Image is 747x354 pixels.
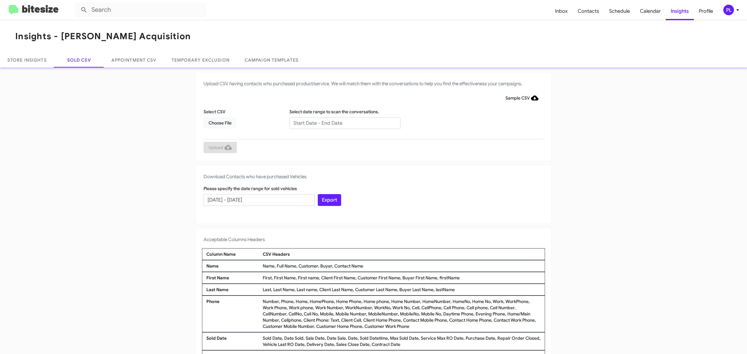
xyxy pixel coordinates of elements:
[694,2,718,20] a: Profile
[261,286,542,293] div: Last, Last Name, Last name, Client Last Name, Customer Last Name, Buyer Last Name, lastName
[204,109,225,115] label: Select CSV
[15,31,191,41] h1: Insights - [PERSON_NAME] Acquisition
[205,298,261,329] div: Phone
[209,117,232,128] span: Choose File
[604,2,635,20] a: Schedule
[204,173,543,180] h4: Download Contacts who have purchased Vehicles
[204,185,297,192] label: Please specify the date range for sold vehicles
[205,275,261,281] div: First Name
[261,298,542,329] div: Number, Phone, Home, HomePhone, Home Phone, Home phone, Home Number, HomeNumber, HomeNo, Home No,...
[550,2,573,20] a: Inbox
[289,117,401,129] input: Start Date - End Date
[666,2,694,20] a: Insights
[718,5,740,15] button: PL
[104,53,164,68] a: Appointment CSV
[261,335,542,347] div: Sold Date, Date Sold, Sale Date, Date Sale, Date, Sold Datetime, Max Sold Date, Service Max RO Da...
[237,53,306,68] a: Campaign Templates
[505,92,538,104] span: Sample CSV
[204,142,237,153] button: Upload
[204,80,543,87] h4: Upload CSV having contacts who purchased product/service. We will match them with the conversatio...
[204,194,315,206] input: Start Date - End Date
[261,275,542,281] div: First, First Name, First name, Client First Name, Customer First Name, Buyer First Name, firstName
[723,5,734,15] div: PL
[54,53,104,68] a: Sold CSV
[205,286,261,293] div: Last Name
[318,194,341,206] button: Export
[204,236,543,243] h4: Acceptable Columns Headers
[164,53,237,68] a: Temporary Exclusion
[205,335,261,347] div: Sold Date
[209,142,232,153] span: Upload
[205,251,261,257] div: Column Name
[289,109,379,115] label: Select date range to scan the conversations.
[75,2,206,17] input: Search
[205,263,261,269] div: Name
[573,2,604,20] a: Contacts
[500,92,543,104] button: Sample CSV
[261,251,542,257] div: CSV Headers
[261,263,542,269] div: Name, Full Name, Customer, Buyer, Contact Name
[635,2,666,20] a: Calendar
[204,117,237,128] button: Choose File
